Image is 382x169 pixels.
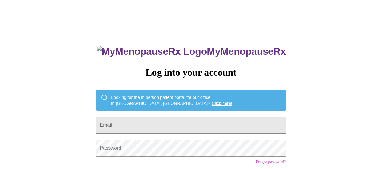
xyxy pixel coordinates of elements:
[212,101,232,106] a: Click here!
[96,67,286,78] h3: Log into your account
[97,46,286,57] h3: MyMenopauseRx
[256,160,286,164] a: Forgot password?
[97,46,207,57] img: MyMenopauseRx Logo
[111,92,232,109] div: Looking for the in person patient portal for our office in [GEOGRAPHIC_DATA], [GEOGRAPHIC_DATA]?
